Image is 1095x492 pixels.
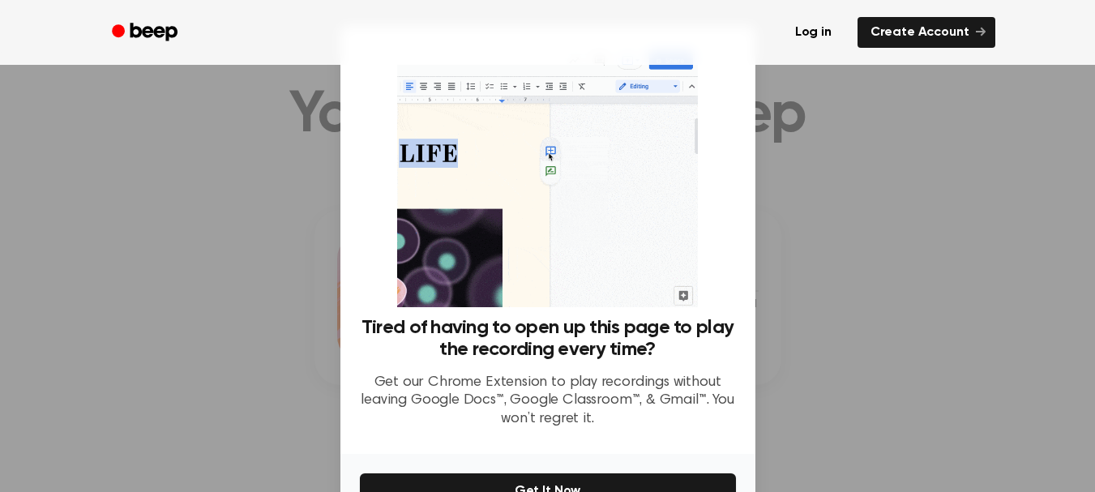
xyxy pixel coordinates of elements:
a: Create Account [858,17,995,48]
a: Log in [779,14,848,51]
h3: Tired of having to open up this page to play the recording every time? [360,317,736,361]
img: Beep extension in action [397,45,698,307]
a: Beep [101,17,192,49]
p: Get our Chrome Extension to play recordings without leaving Google Docs™, Google Classroom™, & Gm... [360,374,736,429]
